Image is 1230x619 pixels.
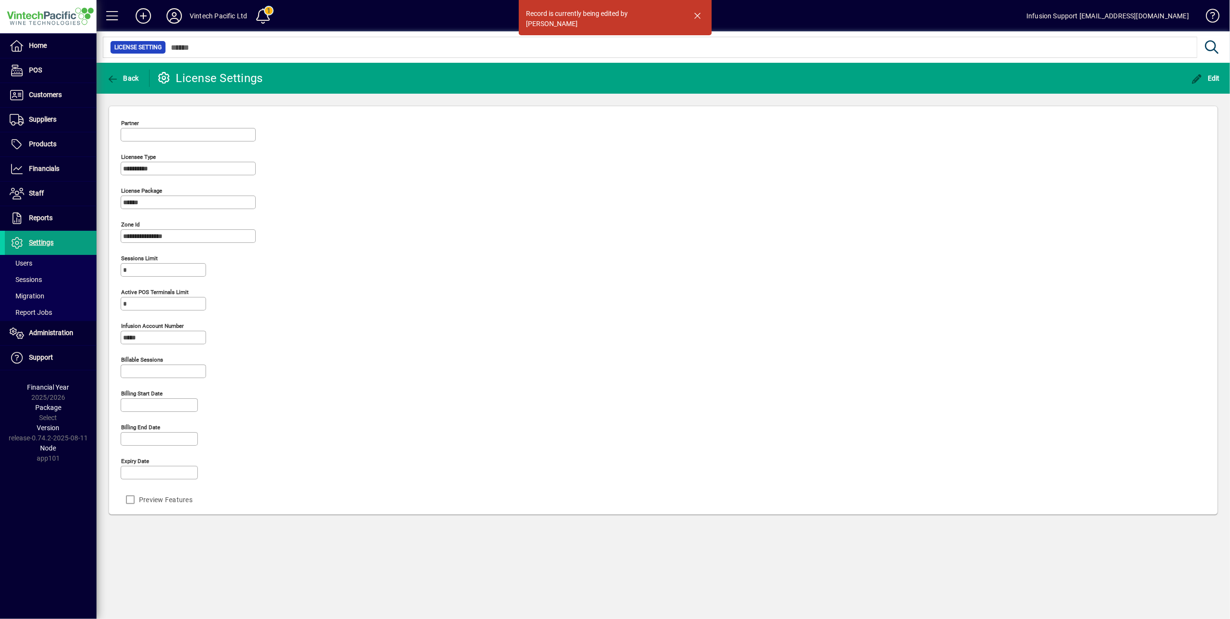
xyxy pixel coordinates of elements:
a: Administration [5,321,97,345]
span: Edit [1191,74,1220,82]
span: Reports [29,214,53,222]
mat-label: License Package [121,187,162,194]
span: License Setting [114,42,162,52]
div: Vintech Pacific Ltd [190,8,247,24]
mat-label: Billable sessions [121,356,163,363]
a: Knowledge Base [1199,2,1218,33]
a: Report Jobs [5,304,97,321]
span: Financials [29,165,59,172]
div: License Settings [157,70,263,86]
span: Version [37,424,60,432]
span: Administration [29,329,73,337]
div: Infusion Support [EMAIL_ADDRESS][DOMAIN_NAME] [1026,8,1189,24]
span: Support [29,353,53,361]
span: POS [29,66,42,74]
span: Sessions [10,276,42,283]
app-page-header-button: Back [97,70,150,87]
span: Products [29,140,56,148]
span: Home [29,42,47,49]
mat-label: Billing start date [121,390,163,397]
span: Migration [10,292,44,300]
span: Staff [29,189,44,197]
span: Back [107,74,139,82]
span: Node [41,444,56,452]
a: Users [5,255,97,271]
a: Customers [5,83,97,107]
span: Financial Year [28,383,69,391]
button: Add [128,7,159,25]
a: Suppliers [5,108,97,132]
mat-label: Active POS Terminals Limit [121,289,189,295]
mat-label: Billing end date [121,424,160,431]
button: Back [104,70,141,87]
a: Home [5,34,97,58]
a: Sessions [5,271,97,288]
mat-label: Expiry date [121,458,149,464]
mat-label: Infusion account number [121,323,184,329]
span: Suppliers [29,115,56,123]
a: Support [5,346,97,370]
a: Products [5,132,97,156]
span: Settings [29,239,54,246]
mat-label: Partner [121,120,139,127]
mat-label: Zone Id [121,221,140,228]
a: Financials [5,157,97,181]
a: Reports [5,206,97,230]
a: Migration [5,288,97,304]
span: Customers [29,91,62,98]
a: POS [5,58,97,83]
span: Package [35,404,61,411]
button: Edit [1189,70,1223,87]
span: Users [10,259,32,267]
button: Profile [159,7,190,25]
a: Staff [5,182,97,206]
span: Report Jobs [10,309,52,316]
mat-label: Sessions Limit [121,255,158,262]
mat-label: Licensee Type [121,154,156,160]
